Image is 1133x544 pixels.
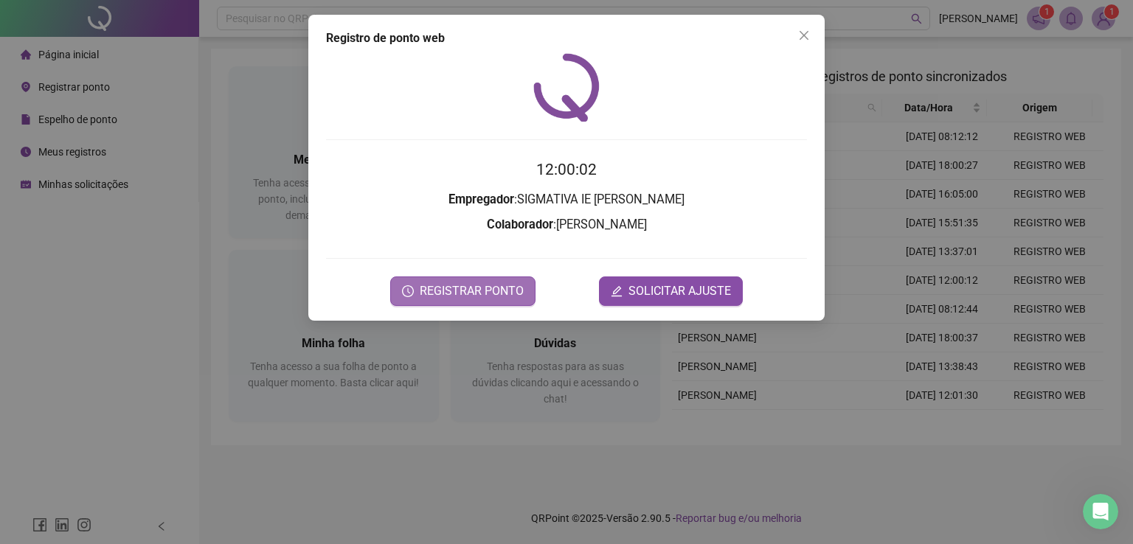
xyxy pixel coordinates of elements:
[487,217,553,231] strong: Colaborador
[390,276,536,306] button: REGISTRAR PONTO
[326,29,807,47] div: Registro de ponto web
[599,276,743,306] button: editSOLICITAR AJUSTE
[536,161,597,178] time: 12:00:02
[792,24,816,47] button: Close
[533,53,600,122] img: QRPoint
[1083,494,1118,529] iframe: Intercom live chat
[611,285,623,297] span: edit
[420,282,524,300] span: REGISTRAR PONTO
[798,29,810,41] span: close
[326,190,807,209] h3: : SIGMATIVA IE [PERSON_NAME]
[326,215,807,234] h3: : [PERSON_NAME]
[402,285,414,297] span: clock-circle
[448,192,514,206] strong: Empregador
[628,282,731,300] span: SOLICITAR AJUSTE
